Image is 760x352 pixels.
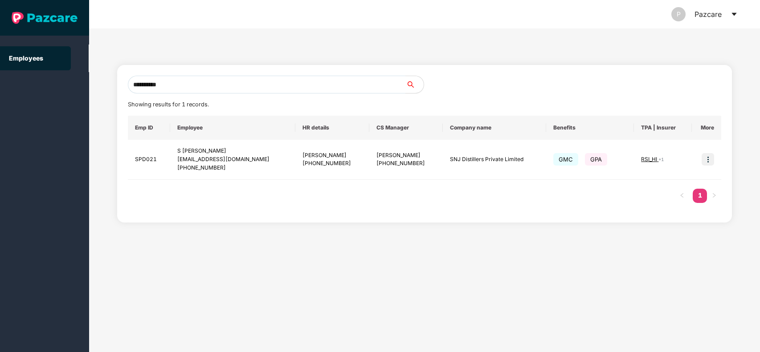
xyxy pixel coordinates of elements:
div: [PHONE_NUMBER] [302,159,362,168]
li: 1 [693,189,707,203]
a: 1 [693,189,707,202]
button: search [405,76,424,93]
td: SPD021 [128,140,170,180]
span: GMC [553,153,578,166]
th: Company name [443,116,546,140]
span: RSI_HI [641,156,658,162]
span: GPA [585,153,607,166]
th: HR details [295,116,369,140]
span: search [405,81,424,88]
span: + 1 [658,157,664,162]
th: CS Manager [369,116,443,140]
div: [EMAIL_ADDRESS][DOMAIN_NAME] [177,155,288,164]
div: [PHONE_NUMBER] [177,164,288,172]
div: [PHONE_NUMBER] [376,159,436,168]
th: Benefits [546,116,634,140]
th: Employee [170,116,295,140]
a: Employees [9,54,43,62]
span: P [677,7,681,21]
span: caret-down [731,11,738,18]
button: left [675,189,689,203]
img: icon [702,153,714,166]
span: right [711,193,717,198]
th: More [692,116,722,140]
li: Next Page [707,189,721,203]
div: [PERSON_NAME] [376,151,436,160]
span: Showing results for 1 records. [128,101,209,108]
th: TPA | Insurer [634,116,691,140]
div: [PERSON_NAME] [302,151,362,160]
td: SNJ Distillers Private Limited [443,140,546,180]
button: right [707,189,721,203]
span: left [679,193,685,198]
div: S [PERSON_NAME] [177,147,288,155]
th: Emp ID [128,116,170,140]
li: Previous Page [675,189,689,203]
